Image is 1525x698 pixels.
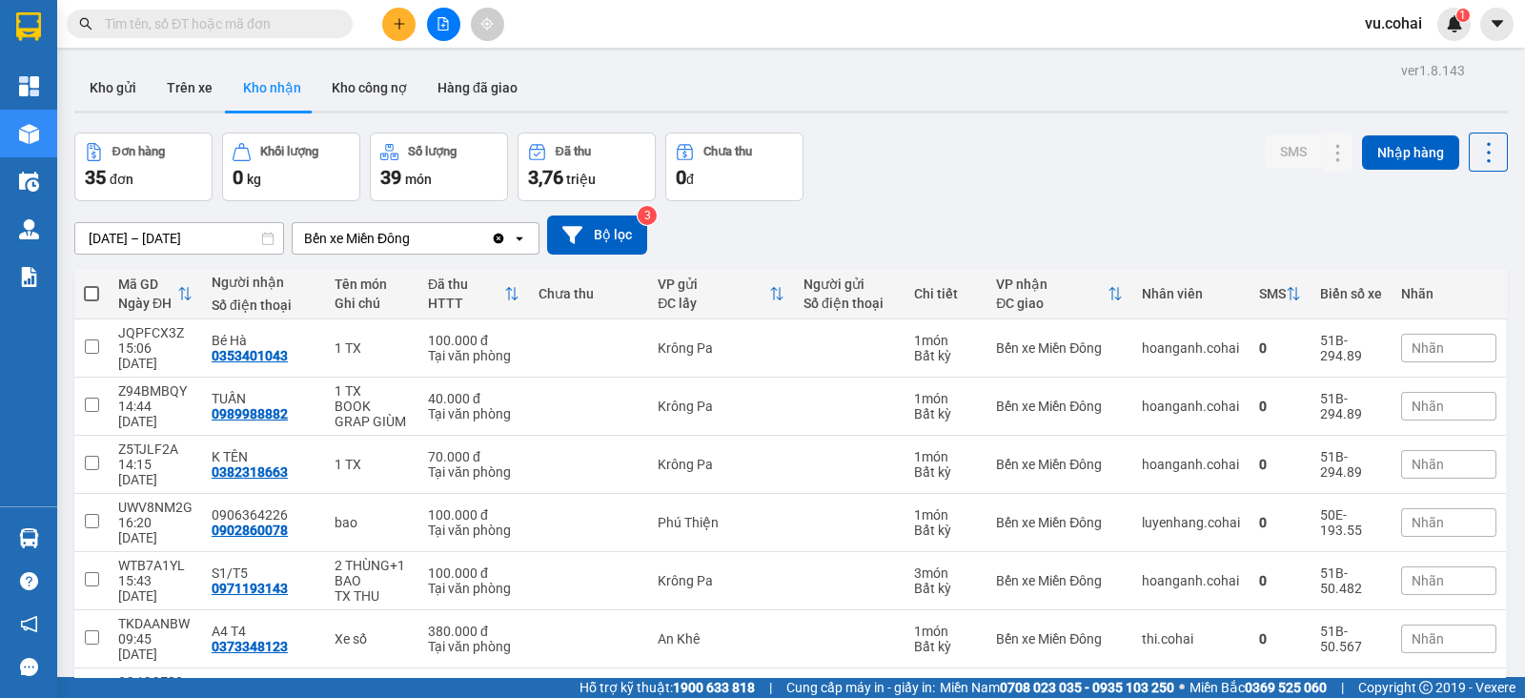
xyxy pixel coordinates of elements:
div: Tại văn phòng [428,348,519,363]
div: 51B-50.482 [1320,565,1382,596]
div: Krông Pa [658,573,784,588]
div: ĐC lấy [658,296,769,311]
div: Krông Pa [658,399,784,414]
div: 0 [1259,631,1301,647]
div: Bến xe Miền Đông [996,399,1123,414]
div: 40.000 đ [428,391,519,406]
div: UWV8NM2G [118,500,193,515]
button: Hàng đã giao [422,65,533,111]
div: Z94BMBQY [118,383,193,399]
th: Toggle SortBy [648,269,794,319]
div: 15:06 [DATE] [118,340,193,371]
div: 1 món [914,624,977,639]
div: S1/T5 [212,565,315,581]
div: Khối lượng [260,145,318,158]
div: 100.000 đ [428,333,519,348]
div: Tại văn phòng [428,581,519,596]
div: Bất kỳ [914,348,977,363]
th: Toggle SortBy [986,269,1132,319]
span: | [769,677,772,698]
span: message [20,658,38,676]
span: search [79,17,92,31]
div: 1 món [914,507,977,523]
div: Chưa thu [539,286,639,301]
div: Krông Pa [658,340,784,356]
div: Ngày ĐH [118,296,177,311]
div: Chưa thu [703,145,752,158]
div: 380.000 đ [428,624,519,639]
div: 3G4G9E82 [118,674,193,689]
span: vu.cohai [1350,11,1437,35]
span: caret-down [1489,15,1506,32]
img: warehouse-icon [19,172,39,192]
span: món [405,172,432,187]
div: Bất kỳ [914,639,977,654]
div: bao [335,515,409,530]
div: Người gửi [803,277,895,292]
div: Tại văn phòng [428,406,519,421]
div: 1 TX [335,383,409,399]
div: Chi tiết [914,286,977,301]
div: 1 món [914,333,977,348]
span: Miền Nam [940,677,1174,698]
div: 50E-193.55 [1320,507,1382,538]
button: Khối lượng0kg [222,133,360,201]
div: 0353401043 [212,348,288,363]
span: 0 [676,166,686,189]
div: Xe số [335,631,409,647]
span: Nhãn [1412,340,1444,356]
input: Tìm tên, số ĐT hoặc mã đơn [105,13,330,34]
div: Biển số xe [1320,286,1382,301]
div: 2 THÙNG+1 BAO [335,558,409,588]
div: VP gửi [658,277,769,292]
span: 1 [1459,9,1466,22]
div: 100.000 đ [428,507,519,523]
button: Nhập hàng [1362,135,1459,170]
div: Bến xe Miền Đông [996,340,1123,356]
span: plus [393,17,406,31]
div: An Khê [658,631,784,647]
svg: Clear value [491,231,506,246]
div: 0373348123 [212,639,288,654]
div: Tên món [335,277,409,292]
sup: 1 [1456,9,1470,22]
div: 1 TX [335,457,409,472]
div: Bến xe Miền Đông [996,457,1123,472]
button: Đơn hàng35đơn [74,133,213,201]
div: Bến xe Miền Đông [996,515,1123,530]
strong: 0369 525 060 [1245,680,1327,695]
div: 0382318663 [212,464,288,480]
strong: 1900 633 818 [673,680,755,695]
div: 14:15 [DATE] [118,457,193,487]
div: Ghi chú [335,296,409,311]
input: Select a date range. [75,223,283,254]
div: 09:45 [DATE] [118,631,193,662]
div: TUẤN [212,391,315,406]
div: Nhãn [1401,286,1496,301]
span: Nhãn [1412,515,1444,530]
button: Bộ lọc [547,216,647,255]
div: Bến xe Miền Đông [996,573,1123,588]
span: 3,76 [528,166,563,189]
div: WTB7A1YL [118,558,193,573]
div: Bất kỳ [914,523,977,538]
button: Trên xe [152,65,228,111]
input: Selected Bến xe Miền Đông. [412,229,414,248]
div: SMS [1259,286,1286,301]
span: Nhãn [1412,631,1444,647]
div: 0 [1259,340,1301,356]
span: kg [247,172,261,187]
button: caret-down [1480,8,1514,41]
span: triệu [566,172,596,187]
div: 3 món [914,565,977,581]
div: 0 [1259,515,1301,530]
div: A4 T4 [212,624,315,639]
div: Tại văn phòng [428,523,519,538]
button: Đã thu3,76 triệu [518,133,656,201]
div: 0 [1259,457,1301,472]
div: 14:44 [DATE] [118,399,193,429]
div: TKDAANBW [118,616,193,631]
div: Số điện thoại [803,296,895,311]
div: 0989988882 [212,406,288,421]
div: Số lượng [408,145,457,158]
